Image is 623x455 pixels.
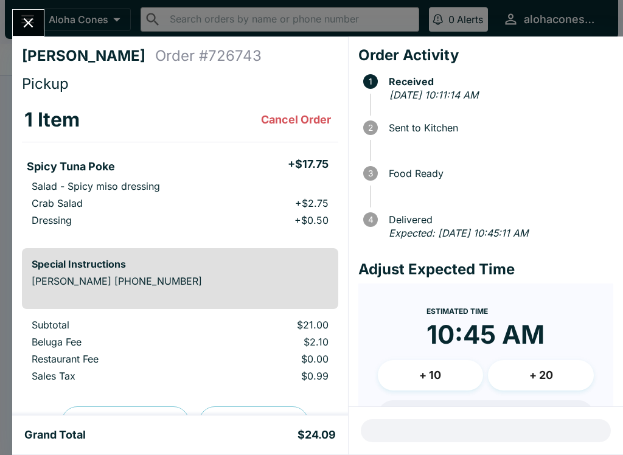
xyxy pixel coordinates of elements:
button: + 10 [378,360,484,391]
h4: Adjust Expected Time [358,260,613,279]
h5: Grand Total [24,428,86,442]
text: 2 [368,123,373,133]
time: 10:45 AM [426,319,545,350]
p: Subtotal [32,319,192,331]
em: [DATE] 10:11:14 AM [389,89,478,101]
span: Sent to Kitchen [383,122,613,133]
p: Salad - Spicy miso dressing [32,180,160,192]
p: Restaurant Fee [32,353,192,365]
span: Estimated Time [426,307,488,316]
h4: [PERSON_NAME] [22,47,155,65]
p: $2.10 [212,336,329,348]
text: 3 [368,168,373,178]
button: Preview Receipt [61,406,189,438]
p: Crab Salad [32,197,83,209]
em: Expected: [DATE] 10:45:11 AM [389,227,528,239]
button: Print Receipt [199,406,308,438]
p: [PERSON_NAME] [PHONE_NUMBER] [32,275,329,287]
text: 1 [369,77,372,86]
span: Received [383,76,613,87]
button: + 20 [488,360,594,391]
p: $0.99 [212,370,329,382]
span: Delivered [383,214,613,225]
button: Cancel Order [256,108,336,132]
table: orders table [22,319,338,387]
p: $0.00 [212,353,329,365]
p: Beluga Fee [32,336,192,348]
h5: $24.09 [298,428,336,442]
p: $21.00 [212,319,329,331]
p: + $0.50 [294,214,329,226]
p: Sales Tax [32,370,192,382]
p: + $2.75 [295,197,329,209]
h3: 1 Item [24,108,80,132]
h4: Order # 726743 [155,47,262,65]
p: Dressing [32,214,72,226]
table: orders table [22,98,338,238]
h5: Spicy Tuna Poke [27,159,115,174]
h5: + $17.75 [288,157,329,172]
button: Close [13,10,44,36]
span: Food Ready [383,168,613,179]
span: Pickup [22,75,69,92]
h4: Order Activity [358,46,613,64]
text: 4 [367,215,373,224]
h6: Special Instructions [32,258,329,270]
